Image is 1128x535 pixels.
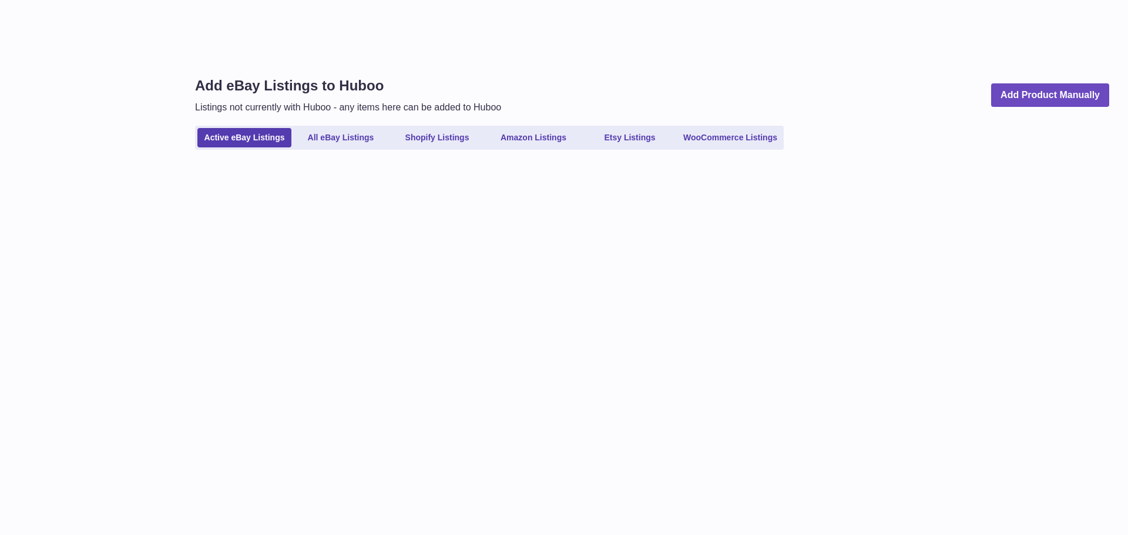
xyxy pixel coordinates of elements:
[390,128,484,147] a: Shopify Listings
[294,128,388,147] a: All eBay Listings
[197,128,291,147] a: Active eBay Listings
[195,101,501,114] p: Listings not currently with Huboo - any items here can be added to Huboo
[583,128,677,147] a: Etsy Listings
[195,76,501,95] h1: Add eBay Listings to Huboo
[991,83,1109,107] a: Add Product Manually
[679,128,781,147] a: WooCommerce Listings
[486,128,580,147] a: Amazon Listings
